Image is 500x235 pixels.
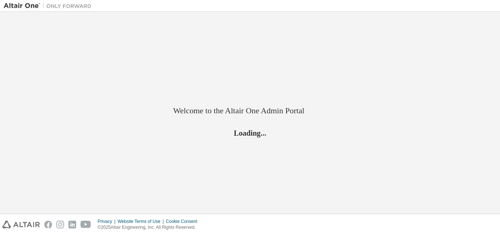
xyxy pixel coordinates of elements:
h2: Loading... [173,128,327,137]
img: linkedin.svg [68,221,76,228]
div: Privacy [98,219,117,224]
h2: Welcome to the Altair One Admin Portal [173,106,327,116]
div: Website Terms of Use [117,219,166,224]
img: youtube.svg [81,221,91,228]
div: Cookie Consent [166,219,201,224]
img: facebook.svg [44,221,52,228]
img: instagram.svg [56,221,64,228]
p: © 2025 Altair Engineering, Inc. All Rights Reserved. [98,224,202,231]
img: altair_logo.svg [2,221,40,228]
img: Altair One [4,2,95,10]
